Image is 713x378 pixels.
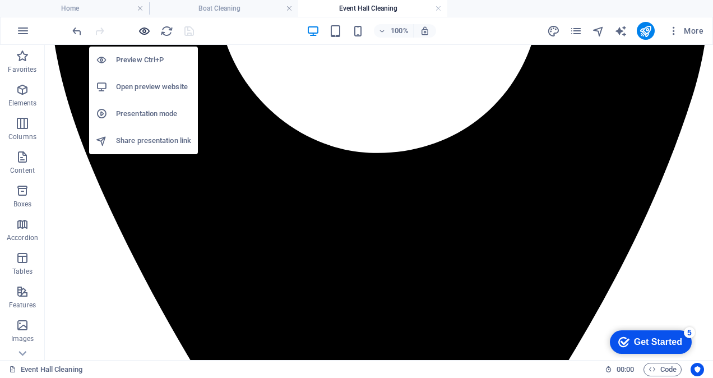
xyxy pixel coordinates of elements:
[592,25,605,38] i: Navigator
[33,12,81,22] div: Get Started
[116,53,191,67] h6: Preview Ctrl+P
[71,25,84,38] i: Undo: Change image (Ctrl+Z)
[8,132,36,141] p: Columns
[649,363,677,376] span: Code
[7,233,38,242] p: Accordion
[592,24,605,38] button: navigator
[547,25,560,38] i: Design (Ctrl+Alt+Y)
[116,80,191,94] h6: Open preview website
[643,363,682,376] button: Code
[9,363,82,376] a: Click to cancel selection. Double-click to open Pages
[70,24,84,38] button: undo
[614,24,628,38] button: text_generator
[691,363,704,376] button: Usercentrics
[391,24,409,38] h6: 100%
[374,24,414,38] button: 100%
[149,2,298,15] h4: Boat Cleaning
[570,25,582,38] i: Pages (Ctrl+Alt+S)
[637,22,655,40] button: publish
[9,6,91,29] div: Get Started 5 items remaining, 0% complete
[160,24,173,38] button: reload
[668,25,703,36] span: More
[116,107,191,121] h6: Presentation mode
[624,365,626,374] span: :
[11,334,34,343] p: Images
[617,363,634,376] span: 00 00
[83,2,94,13] div: 5
[420,26,430,36] i: On resize automatically adjust zoom level to fit chosen device.
[664,22,708,40] button: More
[160,25,173,38] i: Reload page
[639,25,652,38] i: Publish
[10,166,35,175] p: Content
[116,134,191,147] h6: Share presentation link
[570,24,583,38] button: pages
[9,301,36,310] p: Features
[605,363,635,376] h6: Session time
[13,200,32,209] p: Boxes
[298,2,447,15] h4: Event Hall Cleaning
[8,99,37,108] p: Elements
[8,65,36,74] p: Favorites
[614,25,627,38] i: AI Writer
[547,24,561,38] button: design
[12,267,33,276] p: Tables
